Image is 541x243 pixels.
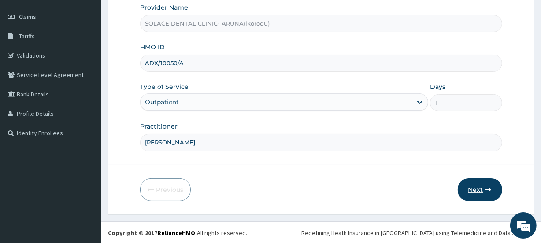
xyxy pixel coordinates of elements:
button: Previous [140,178,191,201]
strong: Copyright © 2017 . [108,229,197,237]
button: Next [458,178,502,201]
label: Days [430,82,445,91]
img: d_794563401_company_1708531726252_794563401 [16,44,36,66]
div: Outpatient [145,98,179,107]
label: Provider Name [140,3,188,12]
textarea: Type your message and hit 'Enter' [4,155,168,186]
div: Chat with us now [46,49,148,61]
div: Redefining Heath Insurance in [GEOGRAPHIC_DATA] using Telemedicine and Data Science! [301,228,534,237]
input: Enter HMO ID [140,55,502,72]
div: Minimize live chat window [145,4,166,26]
label: Practitioner [140,122,178,131]
span: Tariffs [19,32,35,40]
label: Type of Service [140,82,189,91]
label: HMO ID [140,43,165,52]
input: Enter Name [140,134,502,151]
span: We're online! [51,68,122,157]
a: RelianceHMO [157,229,195,237]
span: Claims [19,13,36,21]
